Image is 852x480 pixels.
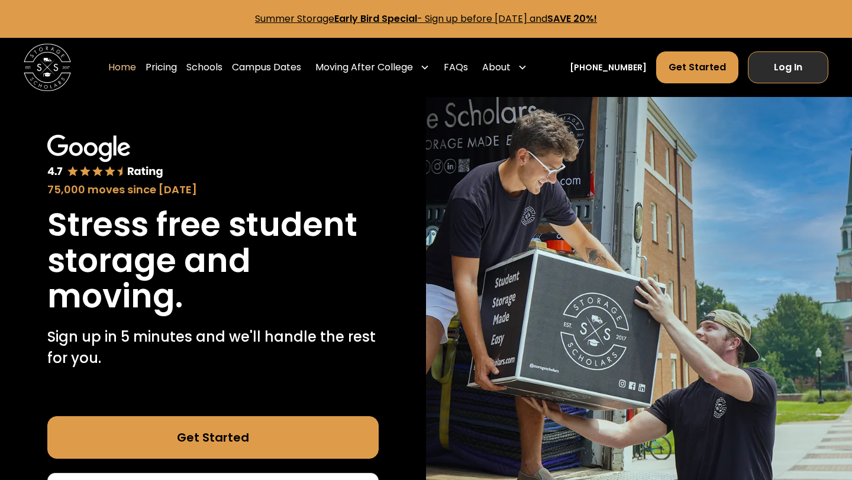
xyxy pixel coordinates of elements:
a: [PHONE_NUMBER] [570,61,647,74]
p: Sign up in 5 minutes and we'll handle the rest for you. [47,326,379,369]
a: Pricing [146,51,177,84]
div: About [477,51,532,84]
a: Get Started [656,51,738,83]
img: Storage Scholars main logo [24,44,71,91]
a: Campus Dates [232,51,301,84]
div: Moving After College [311,51,434,84]
div: About [482,60,511,74]
strong: SAVE 20%! [547,12,597,25]
a: Get Started [47,416,379,459]
a: home [24,44,71,91]
img: Google 4.7 star rating [47,135,163,179]
strong: Early Bird Special [334,12,417,25]
div: 75,000 moves since [DATE] [47,181,379,197]
a: Log In [748,51,828,83]
h1: Stress free student storage and moving. [47,207,379,314]
a: Summer StorageEarly Bird Special- Sign up before [DATE] andSAVE 20%! [255,12,597,25]
a: Schools [186,51,222,84]
div: Moving After College [315,60,413,74]
a: FAQs [444,51,468,84]
a: Home [108,51,136,84]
